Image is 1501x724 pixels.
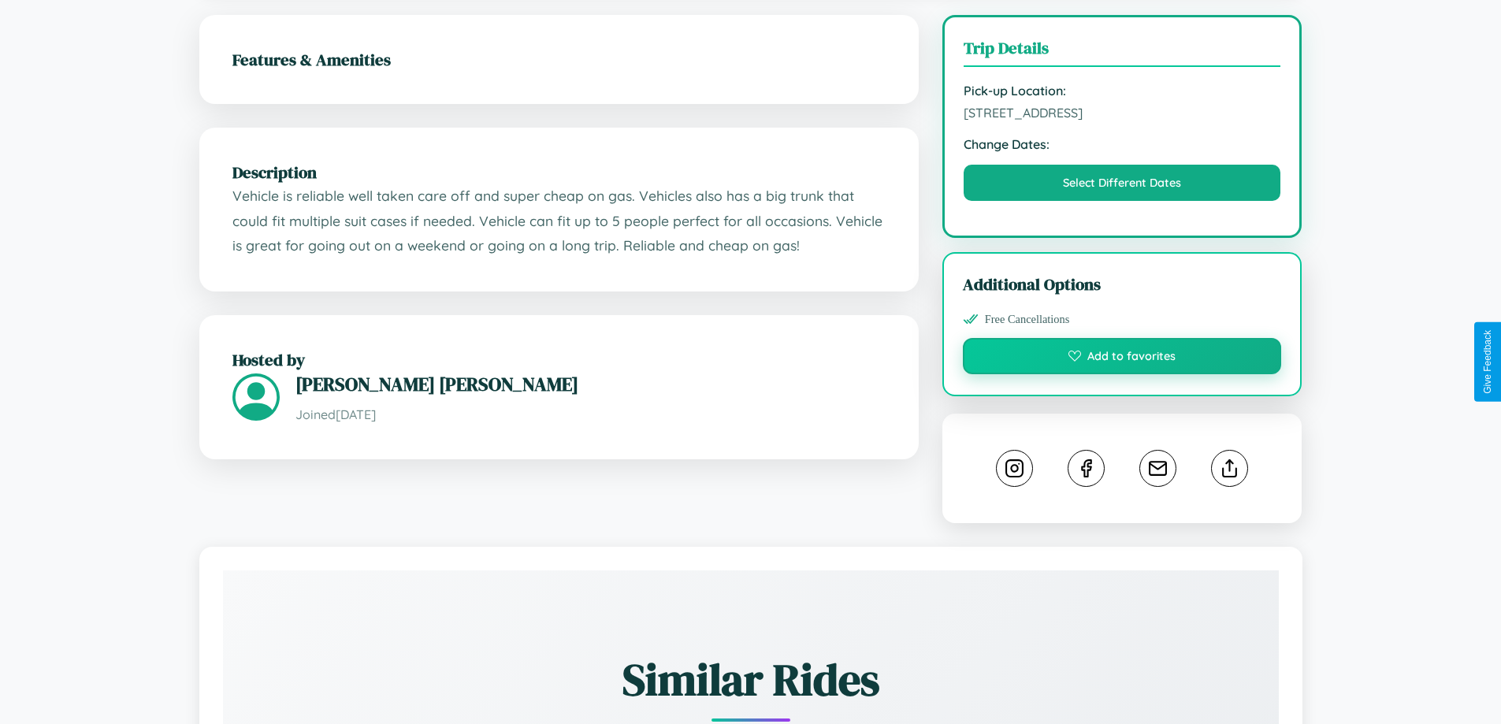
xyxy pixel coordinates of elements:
[963,273,1282,295] h3: Additional Options
[232,161,886,184] h2: Description
[232,348,886,371] h2: Hosted by
[963,338,1282,374] button: Add to favorites
[964,83,1281,98] strong: Pick-up Location:
[964,136,1281,152] strong: Change Dates:
[1482,330,1493,394] div: Give Feedback
[985,313,1070,326] span: Free Cancellations
[964,105,1281,121] span: [STREET_ADDRESS]
[964,165,1281,201] button: Select Different Dates
[232,48,886,71] h2: Features & Amenities
[295,371,886,397] h3: [PERSON_NAME] [PERSON_NAME]
[295,403,886,426] p: Joined [DATE]
[964,36,1281,67] h3: Trip Details
[278,649,1224,710] h2: Similar Rides
[232,184,886,258] p: Vehicle is reliable well taken care off and super cheap on gas. Vehicles also has a big trunk tha...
